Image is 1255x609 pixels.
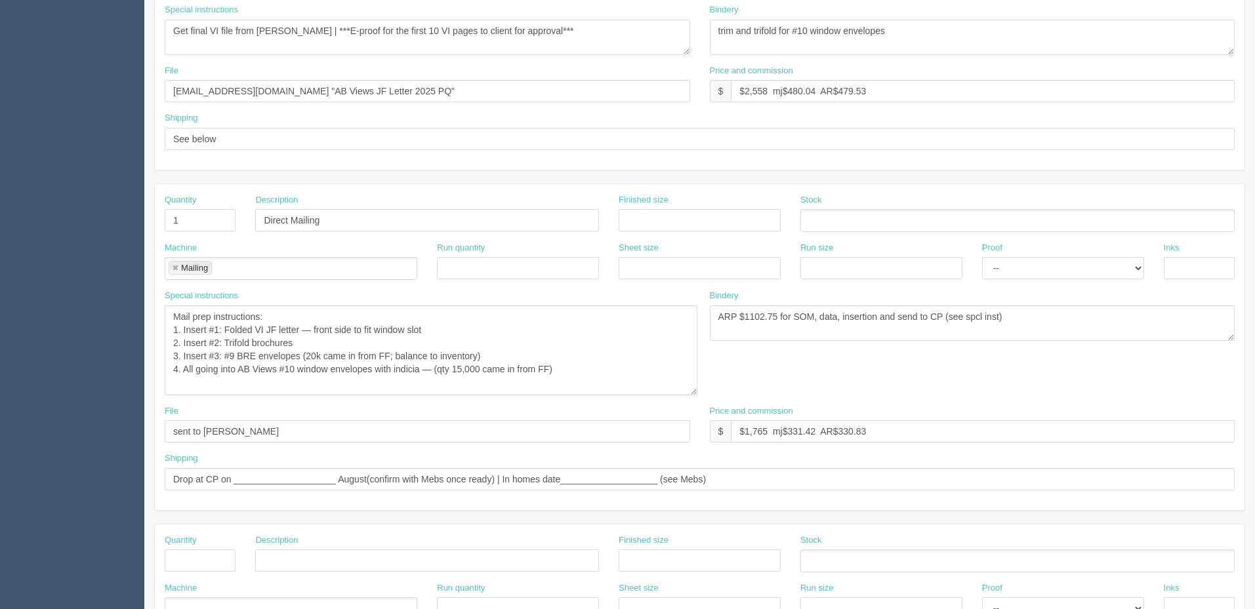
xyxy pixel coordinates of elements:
[437,242,485,254] label: Run quantity
[165,305,697,395] textarea: Mail prep instructions: 1. Insert #1: Folded VI JF letter — front side to fit window slot 2. Inse...
[1164,242,1180,254] label: Inks
[181,264,208,272] div: Mailing
[619,242,659,254] label: Sheet size
[165,582,197,595] label: Machine
[165,452,198,465] label: Shipping
[165,4,238,16] label: Special instructions
[710,305,1235,341] textarea: ARP $1102.75 for SOM, data, insertion and send to CP (see spcl inst)
[982,242,1002,254] label: Proof
[710,20,1235,55] textarea: trim and trifold for #10 window envelopes
[710,290,739,302] label: Bindery
[710,4,739,16] label: Bindery
[1164,582,1180,595] label: Inks
[437,582,485,595] label: Run quantity
[982,582,1002,595] label: Proof
[165,194,196,206] label: Quantity
[800,534,822,547] label: Stock
[619,534,669,547] label: Finished size
[165,112,198,125] label: Shipping
[255,194,298,206] label: Description
[710,420,731,442] div: $
[165,20,690,55] textarea: Get final VI file from [PERSON_NAME] | ***E-proof for the first 10 VI pages to client for approva...
[800,242,834,254] label: Run size
[710,80,731,102] div: $
[800,194,822,206] label: Stock
[710,405,793,418] label: Price and commission
[800,582,834,595] label: Run size
[710,65,793,77] label: Price and commission
[255,534,298,547] label: Description
[619,194,669,206] label: Finished size
[165,242,197,254] label: Machine
[165,290,238,302] label: Special instructions
[619,582,659,595] label: Sheet size
[165,534,196,547] label: Quantity
[165,65,178,77] label: File
[165,405,178,418] label: File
